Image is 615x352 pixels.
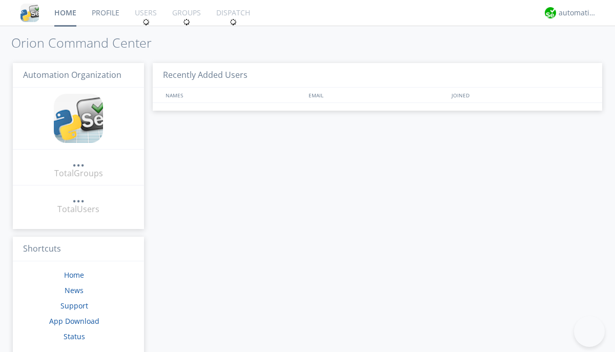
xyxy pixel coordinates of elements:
img: cddb5a64eb264b2086981ab96f4c1ba7 [20,4,39,22]
div: Total Users [57,203,99,215]
div: ... [72,156,85,166]
a: ... [72,156,85,168]
iframe: Toggle Customer Support [574,316,605,347]
img: cddb5a64eb264b2086981ab96f4c1ba7 [54,94,103,143]
img: spin.svg [142,18,150,26]
img: spin.svg [183,18,190,26]
div: EMAIL [306,88,449,102]
div: ... [72,192,85,202]
img: d2d01cd9b4174d08988066c6d424eccd [545,7,556,18]
a: App Download [49,316,99,326]
div: automation+atlas [559,8,597,18]
div: NAMES [163,88,303,102]
a: ... [72,192,85,203]
h3: Shortcuts [13,237,144,262]
a: Home [64,270,84,280]
a: Status [64,332,85,341]
a: Support [60,301,88,310]
h3: Recently Added Users [153,63,602,88]
a: News [65,285,84,295]
span: Automation Organization [23,69,121,80]
div: Total Groups [54,168,103,179]
img: spin.svg [230,18,237,26]
div: JOINED [449,88,592,102]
